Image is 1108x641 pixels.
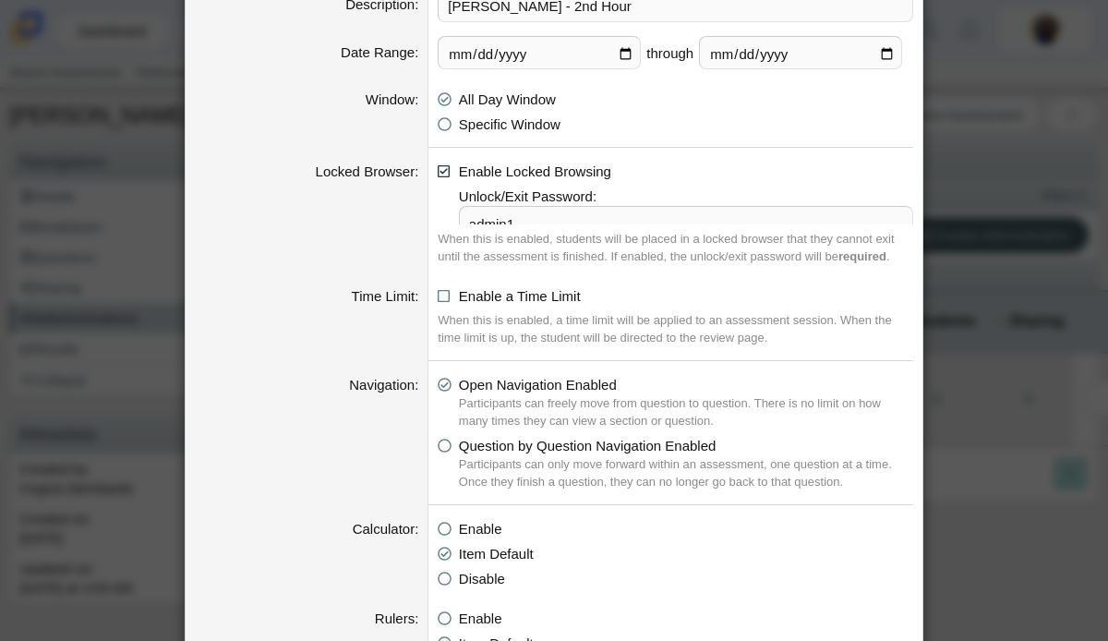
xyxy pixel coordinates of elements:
label: Time Limit [352,288,419,304]
label: Calculator [353,521,419,537]
div: When this is enabled, a time limit will be applied to an assessment session. When the time limit ... [438,311,913,347]
label: Navigation [349,377,418,393]
span: Item Default [459,546,534,562]
input: Unlock/exit password… [459,206,913,240]
div: When this is enabled, students will be placed in a locked browser that they cannot exit until the... [438,230,913,266]
span: through [641,36,699,69]
span: Enable a Time Limit [459,288,581,304]
span: Question by Question Navigation Enabled [459,438,913,491]
label: Rulers [375,611,419,626]
div: Participants can only move forward within an assessment, one question at a time. Once they finish... [459,455,913,491]
b: required [838,249,886,263]
span: Open Navigation Enabled [459,377,913,430]
label: Locked Browser [316,163,419,179]
span: Disable [459,571,505,587]
label: Window [366,91,419,107]
label: Date Range [341,44,418,60]
span: All Day Window [459,91,556,107]
li: Unlock/Exit Password: [459,187,913,240]
span: Enable [459,521,502,537]
span: Enable [459,611,502,626]
span: Enable Locked Browsing [459,163,611,179]
span: Specific Window [459,116,560,132]
div: Participants can freely move from question to question. There is no limit on how many times they ... [459,394,913,430]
